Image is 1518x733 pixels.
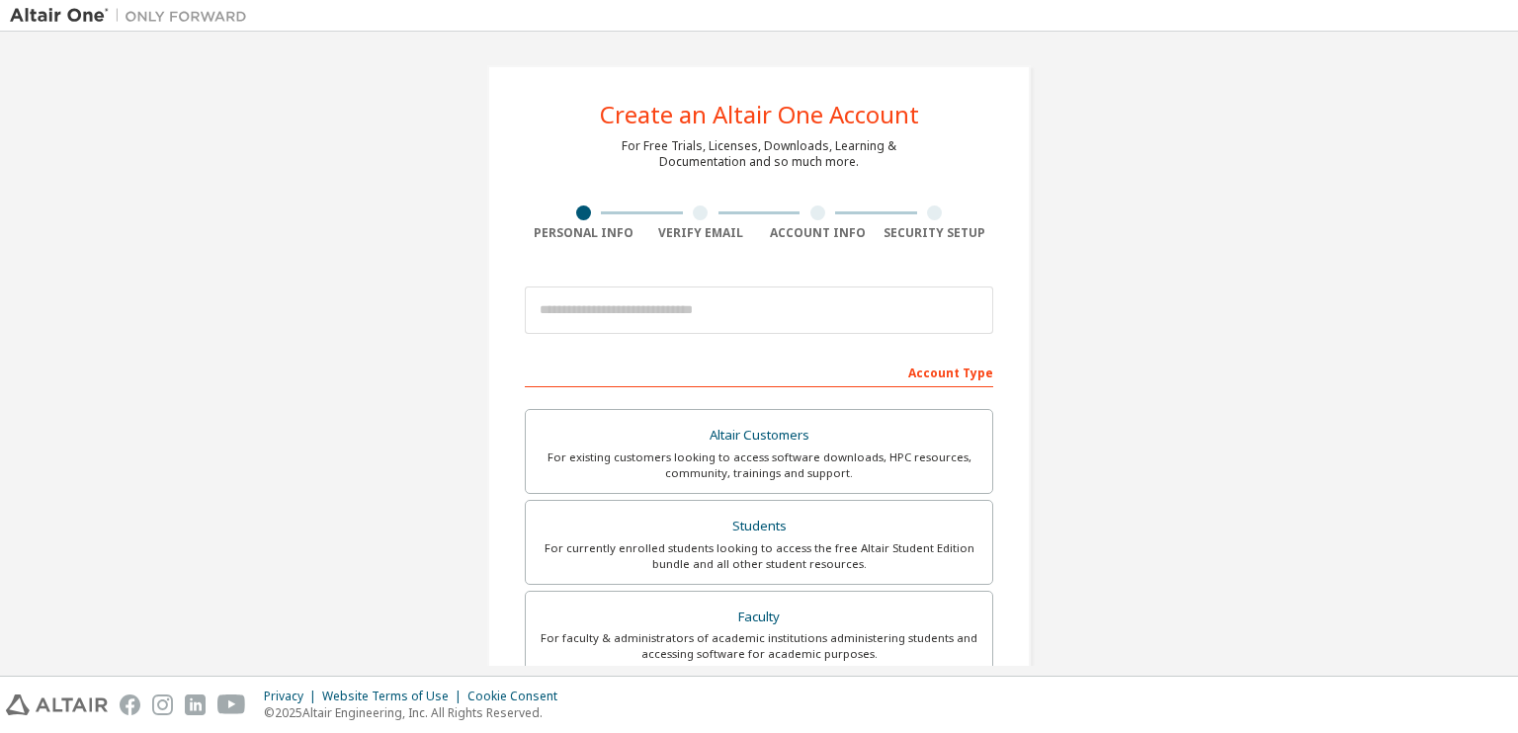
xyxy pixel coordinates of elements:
[877,225,994,241] div: Security Setup
[322,689,467,704] div: Website Terms of Use
[538,540,980,572] div: For currently enrolled students looking to access the free Altair Student Edition bundle and all ...
[525,225,642,241] div: Personal Info
[600,103,919,126] div: Create an Altair One Account
[217,694,246,715] img: youtube.svg
[6,694,108,715] img: altair_logo.svg
[185,694,206,715] img: linkedin.svg
[467,689,569,704] div: Cookie Consent
[538,422,980,449] div: Altair Customers
[152,694,173,715] img: instagram.svg
[538,449,980,481] div: For existing customers looking to access software downloads, HPC resources, community, trainings ...
[642,225,760,241] div: Verify Email
[525,356,993,387] div: Account Type
[622,138,896,170] div: For Free Trials, Licenses, Downloads, Learning & Documentation and so much more.
[538,630,980,662] div: For faculty & administrators of academic institutions administering students and accessing softwa...
[538,513,980,540] div: Students
[264,704,569,721] p: © 2025 Altair Engineering, Inc. All Rights Reserved.
[120,694,140,715] img: facebook.svg
[264,689,322,704] div: Privacy
[10,6,257,26] img: Altair One
[759,225,877,241] div: Account Info
[538,604,980,631] div: Faculty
